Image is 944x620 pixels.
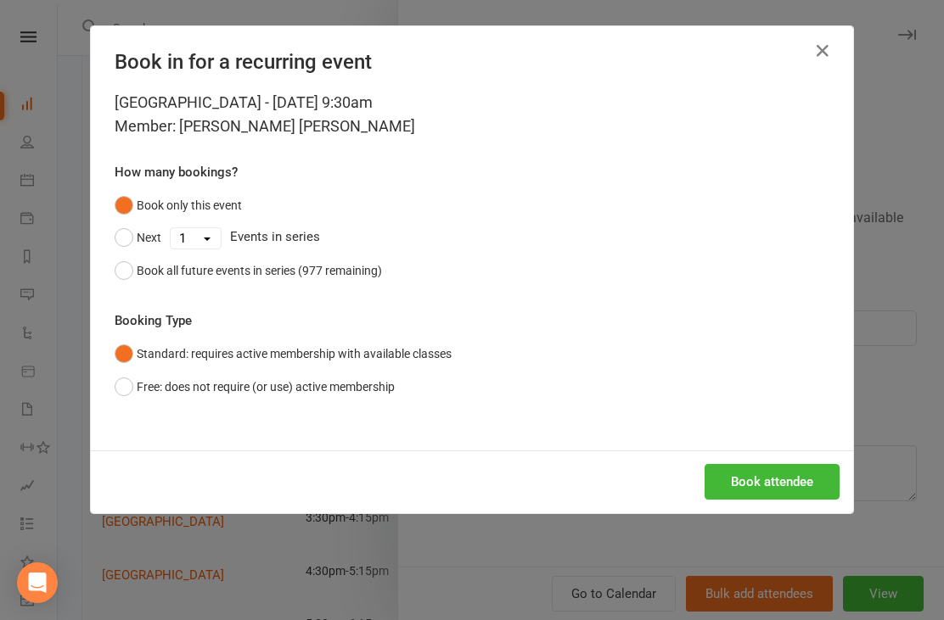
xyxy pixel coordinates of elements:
[115,221,161,254] button: Next
[115,254,382,287] button: Book all future events in series (977 remaining)
[705,464,840,500] button: Book attendee
[115,189,242,221] button: Book only this event
[809,37,836,64] button: Close
[115,310,192,331] label: Booking Type
[17,562,58,603] div: Open Intercom Messenger
[115,371,395,403] button: Free: does not require (or use) active membership
[115,162,238,182] label: How many bookings?
[115,50,829,74] h4: Book in for a recurring event
[137,261,382,280] div: Book all future events in series (977 remaining)
[115,91,829,138] div: [GEOGRAPHIC_DATA] - [DATE] 9:30am Member: [PERSON_NAME] [PERSON_NAME]
[115,338,452,370] button: Standard: requires active membership with available classes
[115,221,829,254] div: Events in series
